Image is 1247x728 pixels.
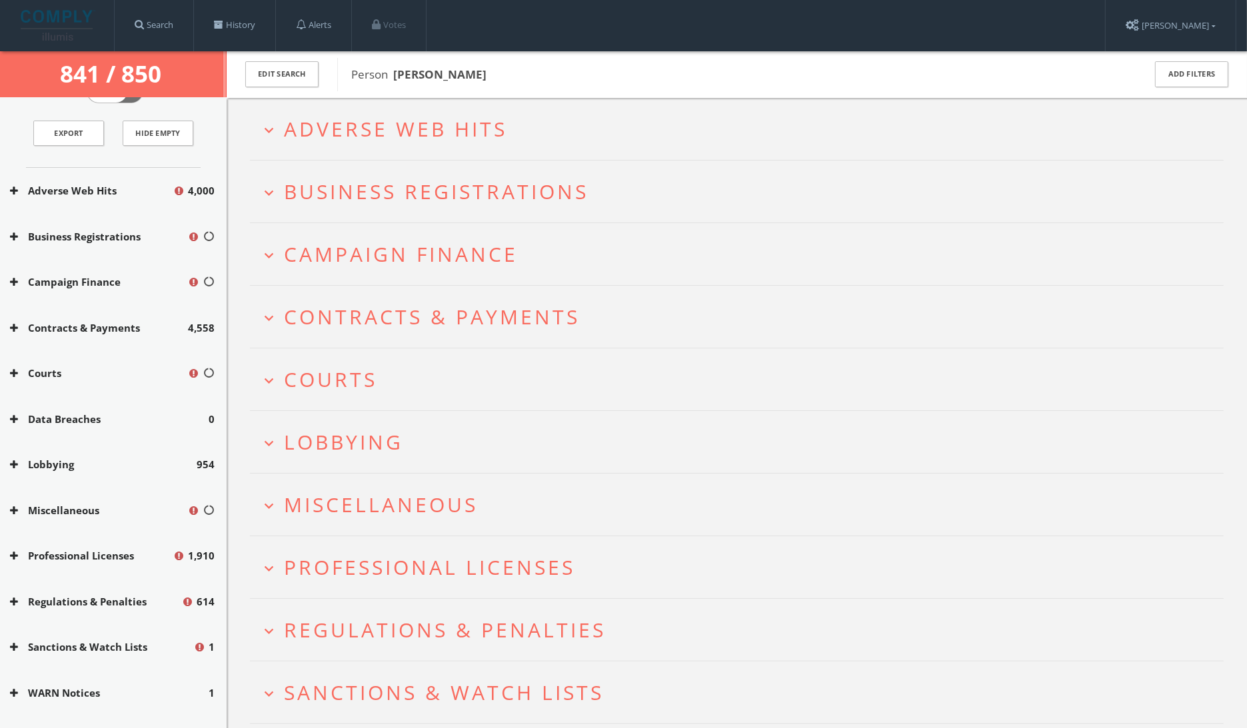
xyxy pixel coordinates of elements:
[260,118,1224,140] button: expand_moreAdverse Web Hits
[260,681,1224,703] button: expand_moreSanctions & Watch Lists
[10,229,187,244] button: Business Registrations
[260,184,278,202] i: expand_more
[284,428,403,456] span: Lobbying
[260,431,1224,453] button: expand_moreLobbying
[260,494,1224,516] button: expand_moreMiscellaneous
[284,616,606,643] span: Regulations & Penalties
[188,183,215,198] span: 4,000
[393,67,487,82] b: [PERSON_NAME]
[10,457,197,472] button: Lobbying
[284,115,507,143] span: Adverse Web Hits
[10,274,187,290] button: Campaign Finance
[260,685,278,703] i: expand_more
[197,594,215,609] span: 614
[260,246,278,264] i: expand_more
[260,372,278,390] i: expand_more
[188,320,215,336] span: 4,558
[33,121,104,146] a: Export
[284,491,478,518] span: Miscellaneous
[260,121,278,139] i: expand_more
[260,243,1224,265] button: expand_moreCampaign Finance
[10,183,173,198] button: Adverse Web Hits
[10,685,209,701] button: WARN Notices
[260,434,278,452] i: expand_more
[60,58,167,89] span: 841 / 850
[284,303,580,330] span: Contracts & Payments
[260,559,278,577] i: expand_more
[245,61,319,87] button: Edit Search
[10,366,187,381] button: Courts
[351,67,487,82] span: Person
[10,639,193,655] button: Sanctions & Watch Lists
[260,306,1224,328] button: expand_moreContracts & Payments
[260,619,1224,641] button: expand_moreRegulations & Penalties
[10,548,173,563] button: Professional Licenses
[260,556,1224,578] button: expand_moreProfessional Licenses
[260,622,278,640] i: expand_more
[10,503,187,518] button: Miscellaneous
[284,240,518,268] span: Campaign Finance
[209,412,215,427] span: 0
[21,10,95,41] img: illumis
[10,412,209,427] button: Data Breaches
[284,679,604,706] span: Sanctions & Watch Lists
[284,366,377,393] span: Courts
[1155,61,1228,87] button: Add Filters
[10,320,188,336] button: Contracts & Payments
[188,548,215,563] span: 1,910
[260,497,278,515] i: expand_more
[284,178,589,205] span: Business Registrations
[260,181,1224,202] button: expand_moreBusiness Registrations
[197,457,215,472] span: 954
[123,121,193,146] button: Hide Empty
[209,639,215,655] span: 1
[209,685,215,701] span: 1
[260,309,278,327] i: expand_more
[260,368,1224,390] button: expand_moreCourts
[10,594,181,609] button: Regulations & Penalties
[284,553,575,581] span: Professional Licenses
